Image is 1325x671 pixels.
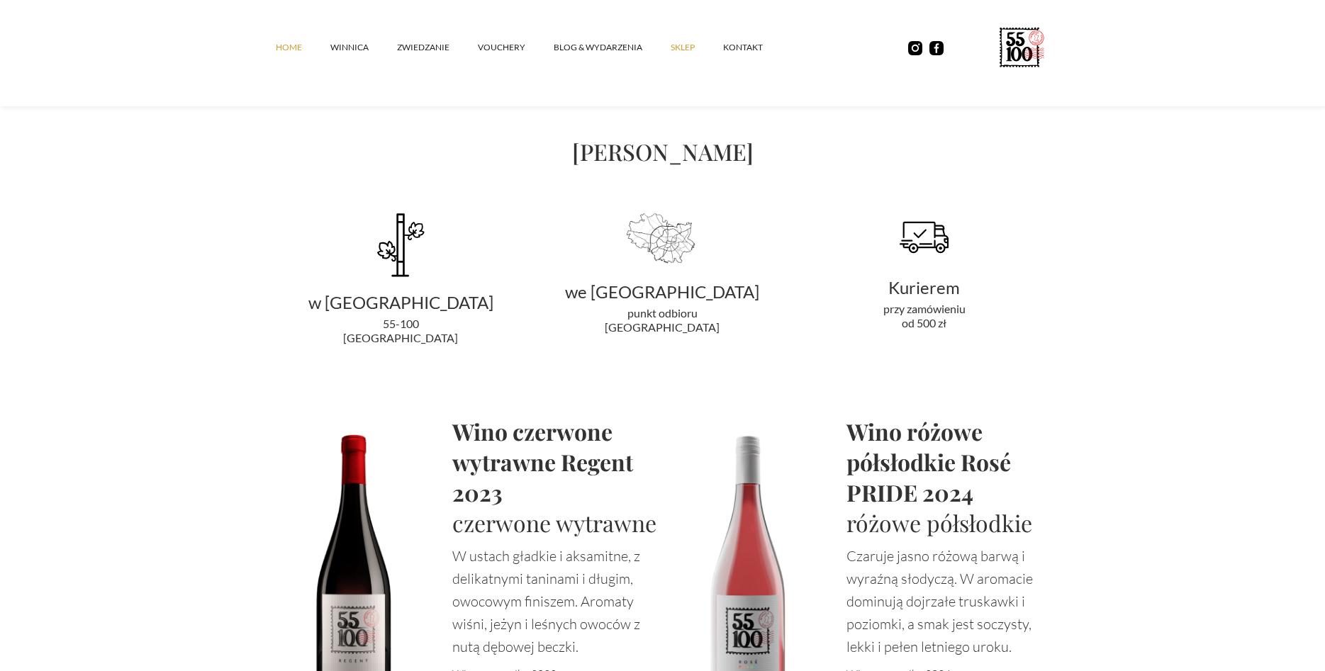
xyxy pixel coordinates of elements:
[452,507,663,538] h1: czerwone wytrawne
[478,26,554,69] a: vouchery
[276,140,1050,163] div: [PERSON_NAME]
[452,416,663,507] h1: Wino czerwone wytrawne Regent 2023
[537,306,788,334] div: punkt odbioru [GEOGRAPHIC_DATA]
[723,26,791,69] a: kontakt
[846,545,1057,658] p: Czaruje jasno różową barwą i wyraźną słodyczą. W aromacie dominują dojrzałe truskawki i poziomki,...
[537,285,788,299] div: we [GEOGRAPHIC_DATA]
[846,416,1057,507] h1: Wino różowe półsłodkie Rosé PRIDE 2024
[330,26,397,69] a: winnica
[452,545,663,658] p: W ustach gładkie i aksamitne, z delikatnymi taninami i długim, owocowym finiszem. Aromaty wiśni, ...
[671,26,723,69] a: SKLEP
[397,26,478,69] a: ZWIEDZANIE
[276,26,330,69] a: Home
[799,281,1049,295] div: Kurierem
[554,26,671,69] a: Blog & Wydarzenia
[846,507,1057,538] h1: różowe półsłodkie
[276,317,526,345] div: 55-100 [GEOGRAPHIC_DATA]
[799,302,1049,330] div: przy zamówieniu od 500 zł
[276,295,526,310] div: w [GEOGRAPHIC_DATA]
